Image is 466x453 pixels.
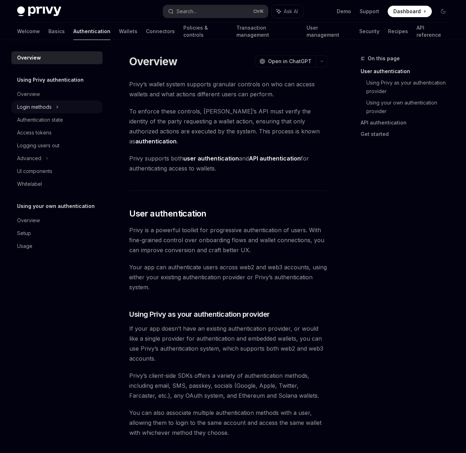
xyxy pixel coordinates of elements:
[360,8,379,15] a: Support
[366,97,455,117] a: Using your own authentication provider
[146,23,175,40] a: Connectors
[11,113,103,126] a: Authentication state
[337,8,351,15] a: Demo
[135,138,177,145] strong: authentication
[163,5,268,18] button: Search...CtrlK
[129,309,270,319] span: Using Privy as your authentication provider
[361,128,455,140] a: Get started
[11,240,103,253] a: Usage
[268,58,311,65] span: Open in ChatGPT
[129,79,328,99] span: Privy’s wallet system supports granular controls on who can access wallets and what actions diffe...
[17,216,40,225] div: Overview
[253,9,264,14] span: Ctrl K
[11,227,103,240] a: Setup
[11,178,103,190] a: Whitelabel
[11,51,103,64] a: Overview
[388,6,432,17] a: Dashboard
[129,208,206,219] span: User authentication
[11,126,103,139] a: Access tokens
[129,106,328,146] span: To enforce these controls, [PERSON_NAME]’s API must verify the identity of the party requesting a...
[361,117,455,128] a: API authentication
[417,23,449,40] a: API reference
[359,23,379,40] a: Security
[17,154,41,163] div: Advanced
[17,167,52,175] div: UI components
[17,242,32,250] div: Usage
[183,155,239,162] strong: user authentication
[388,23,408,40] a: Recipes
[17,141,59,150] div: Logging users out
[129,55,177,68] h1: Overview
[17,76,84,84] h5: Using Privy authentication
[17,6,61,16] img: dark logo
[11,88,103,101] a: Overview
[17,202,95,210] h5: Using your own authentication
[11,165,103,178] a: UI components
[368,54,400,63] span: On this page
[119,23,137,40] a: Wallets
[438,6,449,17] button: Toggle dark mode
[129,408,328,438] span: You can also associate multiple authentication methods with a user, allowing them to login to the...
[17,54,41,62] div: Overview
[129,371,328,401] span: Privy’s client-side SDKs offers a variety of authentication methods, including email, SMS, passke...
[73,23,110,40] a: Authentication
[307,23,350,40] a: User management
[17,90,40,98] div: Overview
[17,103,52,111] div: Login methods
[17,116,63,124] div: Authentication state
[17,23,40,40] a: Welcome
[393,8,421,15] span: Dashboard
[129,262,328,292] span: Your app can authenticate users across web2 and web3 accounts, using either your existing authent...
[366,77,455,97] a: Using Privy as your authentication provider
[272,5,303,18] button: Ask AI
[11,214,103,227] a: Overview
[284,8,298,15] span: Ask AI
[129,324,328,363] span: If your app doesn’t have an existing authentication provider, or would like a single provider for...
[17,180,42,188] div: Whitelabel
[361,66,455,77] a: User authentication
[129,153,328,173] span: Privy supports both and for authenticating access to wallets.
[183,23,228,40] a: Policies & controls
[48,23,65,40] a: Basics
[249,155,301,162] strong: API authentication
[255,55,316,67] button: Open in ChatGPT
[236,23,298,40] a: Transaction management
[17,128,52,137] div: Access tokens
[129,225,328,255] span: Privy is a powerful toolkit for progressive authentication of users. With fine-grained control ov...
[11,139,103,152] a: Logging users out
[17,229,31,238] div: Setup
[177,7,197,16] div: Search...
